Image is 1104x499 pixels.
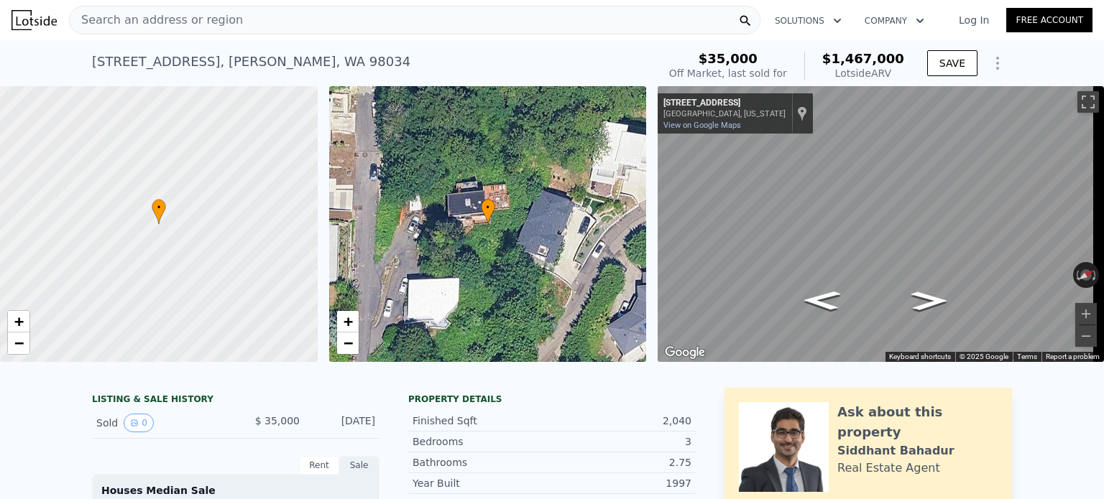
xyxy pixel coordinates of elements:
[337,332,359,354] a: Zoom out
[14,334,24,352] span: −
[343,312,352,330] span: +
[343,334,352,352] span: −
[896,286,963,314] path: Go Northeast, NE 117th Pl
[1075,325,1097,347] button: Zoom out
[661,343,709,362] img: Google
[853,8,936,34] button: Company
[837,442,954,460] div: Siddhant Bahadur
[552,455,691,470] div: 2.75
[408,393,696,405] div: Property details
[8,332,29,354] a: Zoom out
[124,414,154,432] button: View historical data
[413,476,552,490] div: Year Built
[889,352,951,362] button: Keyboard shortcuts
[661,343,709,362] a: Open this area in Google Maps (opens a new window)
[152,201,166,214] span: •
[1046,353,1100,360] a: Report a problem
[983,49,1012,78] button: Show Options
[658,86,1104,362] div: Street View
[787,286,857,315] path: Go Southwest, NE 117th Pl
[837,402,998,442] div: Ask about this property
[822,51,904,66] span: $1,467,000
[14,312,24,330] span: +
[92,52,410,72] div: [STREET_ADDRESS] , [PERSON_NAME] , WA 98034
[942,13,1006,27] a: Log In
[339,456,379,475] div: Sale
[337,311,359,332] a: Zoom in
[96,414,224,432] div: Sold
[152,199,166,224] div: •
[255,415,300,426] span: $ 35,000
[70,11,243,29] span: Search an address or region
[299,456,339,475] div: Rent
[960,353,1008,360] span: © 2025 Google
[658,86,1104,362] div: Map
[837,460,940,477] div: Real Estate Agent
[8,311,29,332] a: Zoom in
[1092,262,1100,288] button: Rotate clockwise
[11,10,57,30] img: Lotside
[1006,8,1092,32] a: Free Account
[1017,353,1037,360] a: Terms (opens in new tab)
[663,109,786,118] div: [GEOGRAPHIC_DATA], [US_STATE]
[413,455,552,470] div: Bathrooms
[763,8,853,34] button: Solutions
[927,50,977,76] button: SAVE
[481,201,495,214] span: •
[1077,91,1099,113] button: Toggle fullscreen view
[1072,264,1100,286] button: Reset the view
[663,98,786,109] div: [STREET_ADDRESS]
[822,66,904,80] div: Lotside ARV
[311,414,375,432] div: [DATE]
[552,476,691,490] div: 1997
[1075,303,1097,325] button: Zoom in
[481,199,495,224] div: •
[699,51,758,66] span: $35,000
[552,434,691,449] div: 3
[413,434,552,449] div: Bedrooms
[1073,262,1081,288] button: Rotate counterclockwise
[413,414,552,428] div: Finished Sqft
[92,393,379,408] div: LISTING & SALE HISTORY
[101,483,370,498] div: Houses Median Sale
[663,121,741,130] a: View on Google Maps
[552,414,691,428] div: 2,040
[797,106,807,121] a: Show location on map
[669,66,787,80] div: Off Market, last sold for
